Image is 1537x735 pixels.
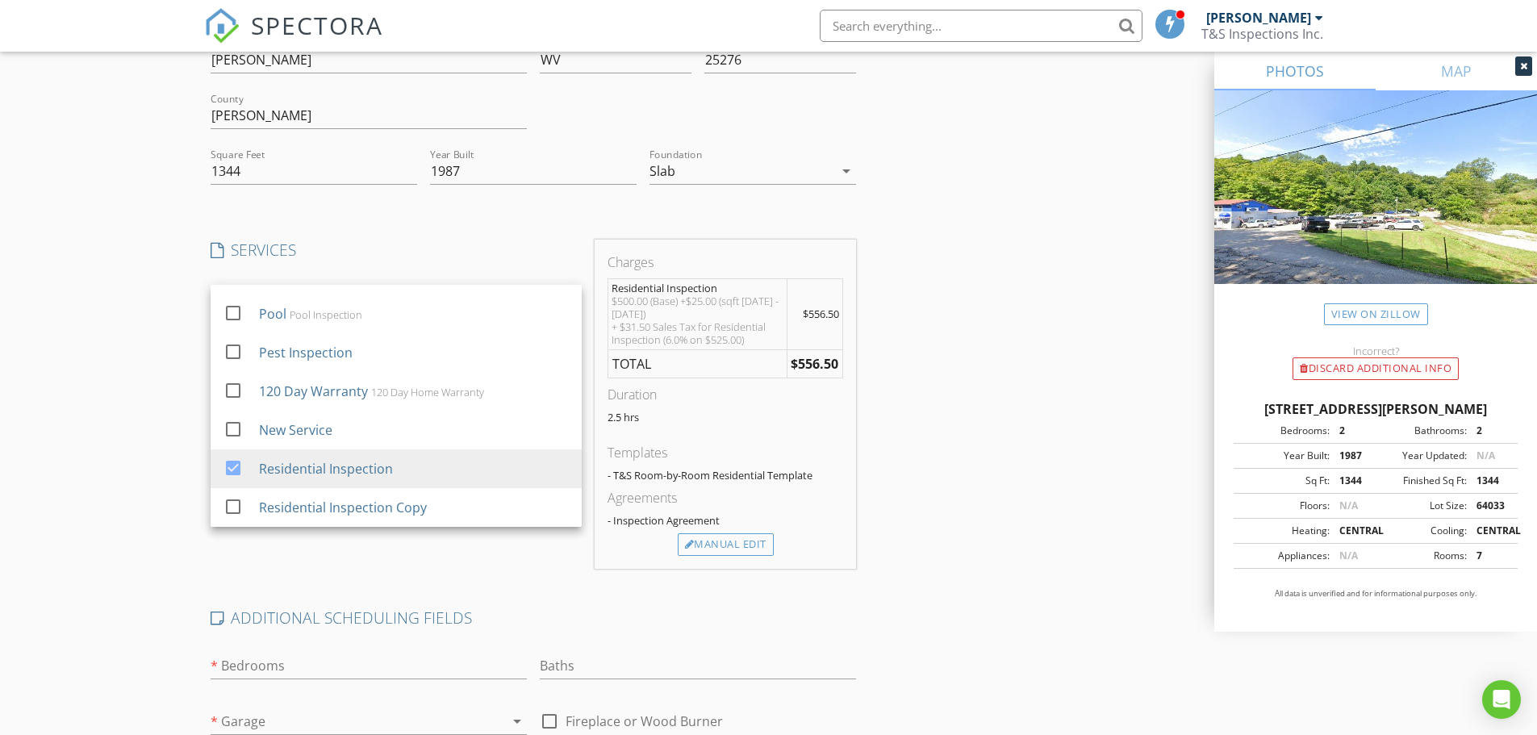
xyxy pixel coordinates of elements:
div: Year Built: [1238,449,1330,463]
div: - Inspection Agreement [608,514,843,527]
div: Residential Inspection Copy [258,498,426,517]
img: The Best Home Inspection Software - Spectora [204,8,240,44]
span: N/A [1339,499,1358,512]
div: Discard Additional info [1293,357,1459,380]
div: Pest Inspection [258,343,352,362]
a: SPECTORA [204,22,383,56]
span: $556.50 [803,307,839,321]
div: Finished Sq Ft: [1376,474,1467,488]
i: arrow_drop_down [837,161,856,181]
h4: SERVICES [211,240,582,261]
div: Agreements [608,488,843,507]
img: streetview [1214,90,1537,323]
p: 2.5 hrs [608,411,843,424]
div: Rooms: [1376,549,1467,563]
div: 7 [1467,549,1513,563]
div: Lot Size: [1376,499,1467,513]
div: Pool [258,304,286,324]
input: Bedrooms [211,653,527,679]
div: Pool Inspection [289,308,361,321]
div: 2 [1330,424,1376,438]
div: 120 Day Home Warranty [370,386,483,399]
div: Slab [649,164,675,178]
div: Bathrooms: [1376,424,1467,438]
a: MAP [1376,52,1537,90]
div: 2 [1467,424,1513,438]
div: CENTRAL [1467,524,1513,538]
div: 1344 [1467,474,1513,488]
div: Sq Ft: [1238,474,1330,488]
h4: ADDITIONAL SCHEDULING FIELDS [211,608,857,629]
div: [PERSON_NAME] [1206,10,1311,26]
div: Year Updated: [1376,449,1467,463]
p: All data is unverified and for informational purposes only. [1234,588,1518,599]
div: $500.00 (Base) +$25.00 (sqft [DATE] - [DATE]) + $31.50 Sales Tax for Residential Inspection (6.0%... [612,294,783,346]
span: SPECTORA [251,8,383,42]
i: arrow_drop_down [507,712,527,731]
div: 64033 [1467,499,1513,513]
div: Heating: [1238,524,1330,538]
div: - T&S Room-by-Room Residential Template [608,469,843,482]
div: Cooling: [1376,524,1467,538]
div: Residential Inspection [612,282,783,294]
div: 1344 [1330,474,1376,488]
div: Incorrect? [1214,345,1537,357]
div: Bedrooms: [1238,424,1330,438]
div: CENTRAL [1330,524,1376,538]
td: TOTAL [608,350,787,378]
div: Residential Inspection [258,459,392,478]
div: 120 Day Warranty [258,382,367,401]
a: View on Zillow [1324,303,1428,325]
div: 1987 [1330,449,1376,463]
span: N/A [1339,549,1358,562]
input: Search everything... [820,10,1142,42]
div: Appliances: [1238,549,1330,563]
a: PHOTOS [1214,52,1376,90]
div: New Service [258,420,332,440]
div: Manual Edit [678,533,774,556]
strong: $556.50 [791,355,838,373]
span: N/A [1476,449,1495,462]
span: Fireplace or Wood Burner [566,713,723,729]
div: Duration [608,385,843,404]
div: Templates [608,443,843,462]
div: T&S Inspections Inc. [1201,26,1323,42]
div: Charges [608,253,843,272]
div: Open Intercom Messenger [1482,680,1521,719]
div: Floors: [1238,499,1330,513]
div: [STREET_ADDRESS][PERSON_NAME] [1234,399,1518,419]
